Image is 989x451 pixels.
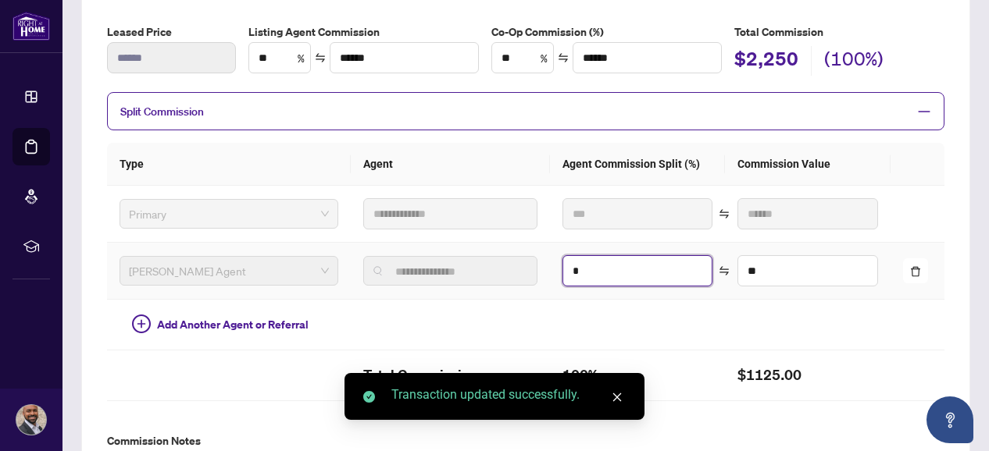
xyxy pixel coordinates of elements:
img: logo [12,12,50,41]
h2: $2,250 [734,46,798,76]
a: Close [609,389,626,406]
div: Transaction updated successfully. [391,385,626,404]
span: Add Another Agent or Referral [157,316,309,333]
h5: Total Commission [734,23,944,41]
h2: Total Commission [363,363,538,388]
div: Split Commission [107,92,944,130]
span: swap [315,52,326,63]
th: Agent Commission Split (%) [550,143,724,186]
h2: $1125.00 [737,363,879,388]
span: swap [719,208,730,219]
span: Primary [129,202,329,225]
span: plus-circle [132,314,151,333]
button: Add Another Agent or Referral [120,312,321,337]
button: Open asap [927,396,973,443]
label: Co-Op Commission (%) [491,23,722,41]
label: Listing Agent Commission [248,23,479,41]
span: RAHR Agent [129,259,329,282]
span: delete [910,266,921,277]
label: Leased Price [107,23,236,41]
img: search_icon [373,266,383,275]
th: Agent [351,143,551,186]
span: close [612,392,623,403]
label: Commission Notes [107,432,944,449]
span: Split Commission [120,105,204,119]
th: Type [107,143,351,186]
span: check-circle [363,391,375,403]
h2: 100% [562,363,712,388]
th: Commission Value [725,143,891,186]
img: Profile Icon [16,405,46,435]
span: swap [719,265,730,276]
span: minus [917,105,931,119]
span: swap [558,52,569,63]
h2: (100%) [824,46,884,76]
